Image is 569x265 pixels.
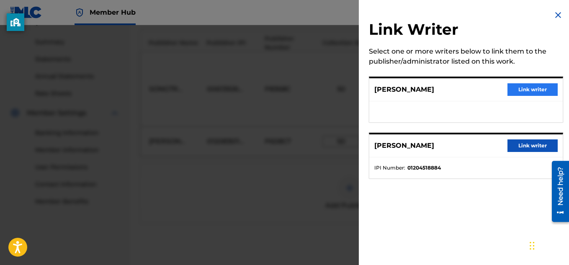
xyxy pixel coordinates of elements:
[507,83,558,96] button: Link writer
[10,6,42,18] img: MLC Logo
[90,8,136,17] span: Member Hub
[374,141,434,151] p: [PERSON_NAME]
[7,13,24,31] button: privacy banner
[369,46,563,67] div: Select one or more writers below to link them to the publisher/administrator listed on this work.
[546,158,569,225] iframe: Resource Center
[374,164,405,172] span: IPI Number :
[407,164,441,172] strong: 01204518884
[374,85,434,95] p: [PERSON_NAME]
[75,8,85,18] img: Top Rightsholder
[527,225,569,265] iframe: Chat Widget
[369,20,563,41] h2: Link Writer
[507,139,558,152] button: Link writer
[530,233,535,258] div: Drag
